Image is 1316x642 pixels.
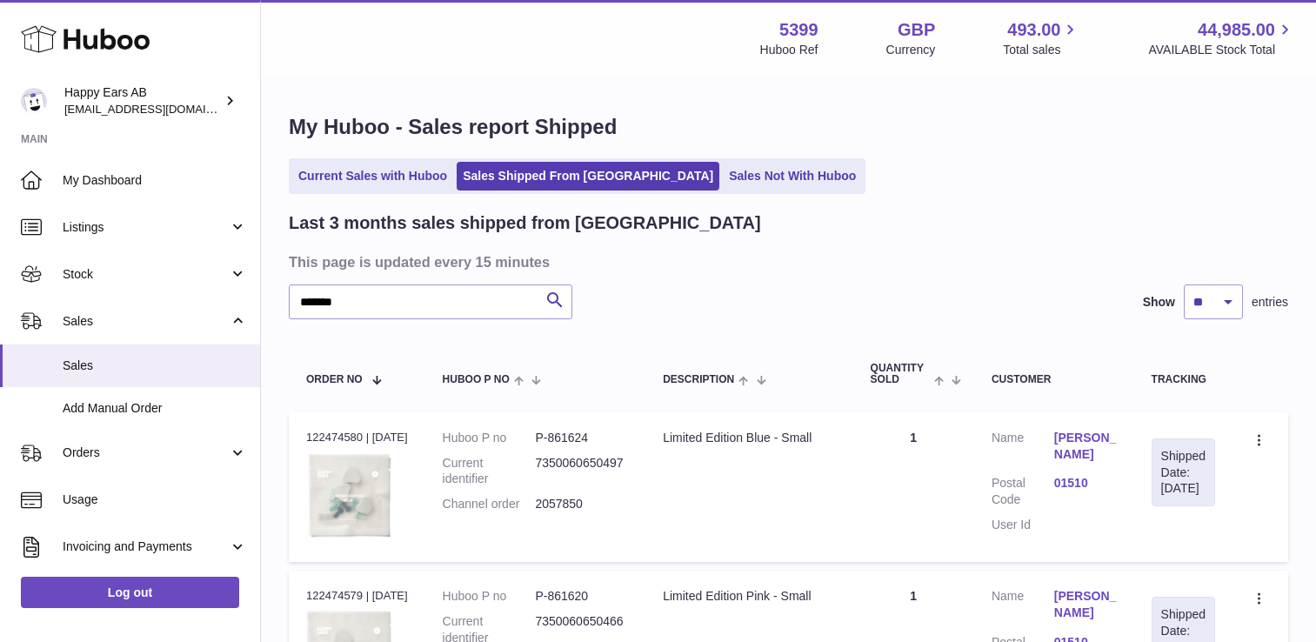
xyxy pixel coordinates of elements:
[289,113,1288,141] h1: My Huboo - Sales report Shipped
[663,374,734,385] span: Description
[898,18,935,42] strong: GBP
[1007,18,1060,42] span: 493.00
[535,455,628,488] dd: 7350060650497
[63,445,229,461] span: Orders
[1054,475,1117,492] a: 01510
[443,430,536,446] dt: Huboo P no
[853,412,974,562] td: 1
[535,430,628,446] dd: P-861624
[1148,18,1295,58] a: 44,985.00 AVAILABLE Stock Total
[63,358,247,374] span: Sales
[1054,588,1117,621] a: [PERSON_NAME]
[306,430,408,445] div: 122474580 | [DATE]
[21,88,47,114] img: 3pl@happyearsearplugs.com
[64,84,221,117] div: Happy Ears AB
[535,496,628,512] dd: 2057850
[443,496,536,512] dt: Channel order
[1003,18,1080,58] a: 493.00 Total sales
[992,475,1054,508] dt: Postal Code
[63,266,229,283] span: Stock
[723,162,862,191] a: Sales Not With Huboo
[886,42,936,58] div: Currency
[63,219,229,236] span: Listings
[306,588,408,604] div: 122474579 | [DATE]
[63,172,247,189] span: My Dashboard
[760,42,818,58] div: Huboo Ref
[992,430,1054,467] dt: Name
[1143,294,1175,311] label: Show
[663,430,835,446] div: Limited Edition Blue - Small
[306,451,393,540] img: 53991712580477.png
[992,588,1054,625] dt: Name
[63,492,247,508] span: Usage
[306,374,363,385] span: Order No
[1054,430,1117,463] a: [PERSON_NAME]
[457,162,719,191] a: Sales Shipped From [GEOGRAPHIC_DATA]
[64,102,256,116] span: [EMAIL_ADDRESS][DOMAIN_NAME]
[1148,42,1295,58] span: AVAILABLE Stock Total
[443,374,510,385] span: Huboo P no
[1003,42,1080,58] span: Total sales
[443,455,536,488] dt: Current identifier
[1161,448,1206,498] div: Shipped Date: [DATE]
[992,517,1054,533] dt: User Id
[779,18,818,42] strong: 5399
[63,538,229,555] span: Invoicing and Payments
[663,588,835,605] div: Limited Edition Pink - Small
[63,400,247,417] span: Add Manual Order
[1252,294,1288,311] span: entries
[21,577,239,608] a: Log out
[289,252,1284,271] h3: This page is updated every 15 minutes
[992,374,1117,385] div: Customer
[63,313,229,330] span: Sales
[535,588,628,605] dd: P-861620
[292,162,453,191] a: Current Sales with Huboo
[289,211,761,235] h2: Last 3 months sales shipped from [GEOGRAPHIC_DATA]
[1198,18,1275,42] span: 44,985.00
[871,363,930,385] span: Quantity Sold
[1152,374,1215,385] div: Tracking
[443,588,536,605] dt: Huboo P no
